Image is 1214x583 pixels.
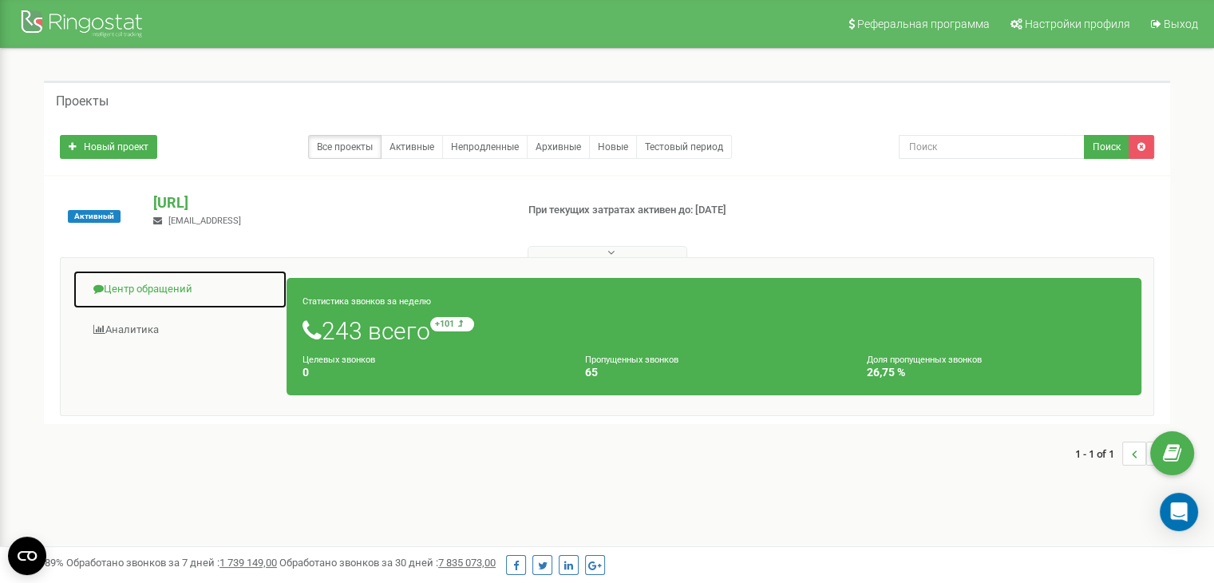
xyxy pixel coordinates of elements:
[527,135,590,159] a: Архивные
[867,355,982,365] small: Доля пропущенных звонков
[1164,18,1198,30] span: Выход
[73,311,287,350] a: Аналитика
[1075,426,1170,482] nav: ...
[60,135,157,159] a: Новый проект
[1075,442,1122,466] span: 1 - 1 of 1
[8,537,46,575] button: Open CMP widget
[56,94,109,109] h5: Проекты
[636,135,732,159] a: Тестовый период
[303,355,375,365] small: Целевых звонков
[381,135,443,159] a: Активные
[1084,135,1129,159] button: Поиск
[66,557,277,569] span: Обработано звонков за 7 дней :
[68,210,121,223] span: Активный
[1160,493,1198,531] div: Open Intercom Messenger
[857,18,990,30] span: Реферальная программа
[303,317,1125,344] h1: 243 всего
[279,557,496,569] span: Обработано звонков за 30 дней :
[219,557,277,569] u: 1 739 149,00
[528,203,784,218] p: При текущих затратах активен до: [DATE]
[153,192,502,213] p: [URL]
[430,317,474,331] small: +101
[585,355,678,365] small: Пропущенных звонков
[438,557,496,569] u: 7 835 073,00
[73,270,287,309] a: Центр обращений
[589,135,637,159] a: Новые
[303,296,431,307] small: Статистика звонков за неделю
[867,367,1125,379] h4: 26,75 %
[1025,18,1130,30] span: Настройки профиля
[899,135,1085,159] input: Поиск
[308,135,382,159] a: Все проекты
[585,367,844,379] h4: 65
[168,216,241,226] span: [EMAIL_ADDRESS]
[303,367,561,379] h4: 0
[442,135,528,159] a: Непродленные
